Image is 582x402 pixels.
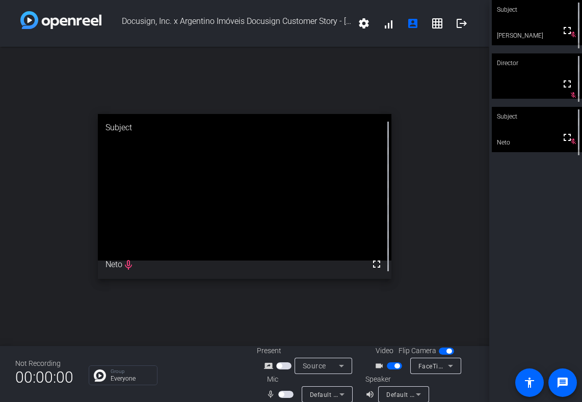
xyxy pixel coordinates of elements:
[523,377,536,389] mat-icon: accessibility
[111,369,152,374] p: Group
[492,107,582,126] div: Subject
[20,11,101,29] img: white-gradient.svg
[264,360,276,372] mat-icon: screen_share_outline
[257,346,359,356] div: Present
[492,53,582,73] div: Director
[303,362,326,370] span: Source
[561,131,573,143] mat-icon: fullscreen
[386,390,475,398] span: Default - QCY-T1C (Bluetooth)
[456,17,468,30] mat-icon: logout
[111,376,152,382] p: Everyone
[15,358,73,369] div: Not Recording
[407,17,419,30] mat-icon: account_box
[15,365,73,390] span: 00:00:00
[561,24,573,37] mat-icon: fullscreen
[101,11,352,36] span: Docusign, Inc. x Argentino Imóveis Docusign Customer Story - [EMAIL_ADDRESS][DOMAIN_NAME]
[371,258,383,270] mat-icon: fullscreen
[365,388,378,400] mat-icon: volume_up
[375,360,387,372] mat-icon: videocam_outline
[98,114,391,141] div: Subject
[431,17,443,30] mat-icon: grid_on
[266,388,278,400] mat-icon: mic_none
[418,362,523,370] span: FaceTime HD Camera (3A71:F4B5)
[376,11,401,36] button: signal_cellular_alt
[376,346,393,356] span: Video
[94,369,106,382] img: Chat Icon
[257,374,359,385] div: Mic
[365,374,427,385] div: Speaker
[557,377,569,389] mat-icon: message
[358,17,370,30] mat-icon: settings
[399,346,436,356] span: Flip Camera
[561,78,573,90] mat-icon: fullscreen
[310,390,399,398] span: Default - QCY-T1C (Bluetooth)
